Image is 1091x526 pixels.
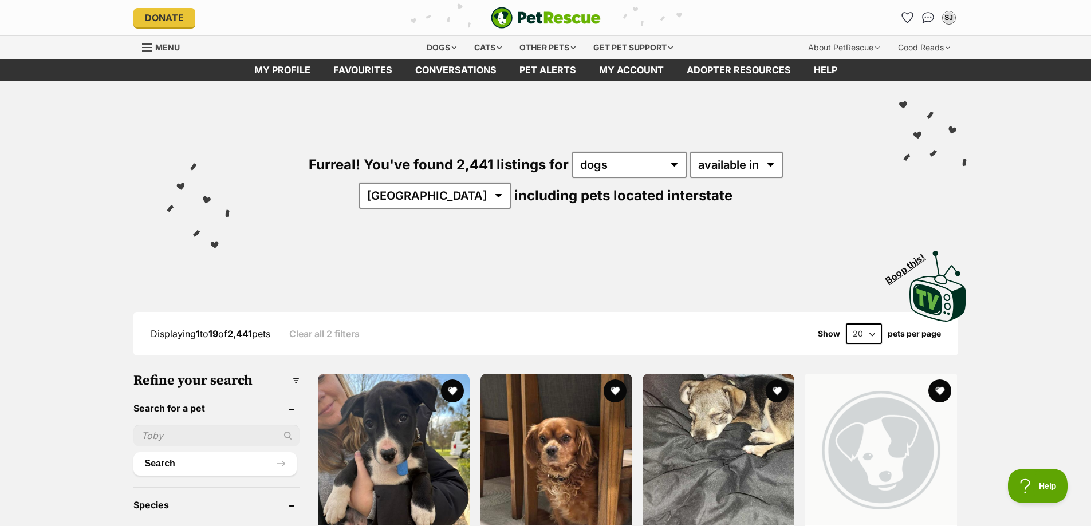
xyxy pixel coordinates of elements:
a: PetRescue [491,7,601,29]
span: Furreal! You've found 2,441 listings for [309,156,569,173]
a: Help [802,59,849,81]
a: conversations [404,59,508,81]
img: PetRescue TV logo [909,251,967,322]
a: Menu [142,36,188,57]
div: Other pets [511,36,584,59]
a: My account [588,59,675,81]
img: Ziggy - Staffordshire Bull Terrier Dog [318,374,470,525]
div: Dogs [419,36,464,59]
button: favourite [766,379,789,402]
img: chat-41dd97257d64d25036548639549fe6c8038ab92f7586957e7f3b1b290dea8141.svg [922,12,934,23]
button: My account [940,9,958,27]
label: pets per page [888,329,941,338]
div: Get pet support [585,36,681,59]
a: Clear all 2 filters [289,329,360,339]
strong: 1 [196,328,200,339]
a: Pet alerts [508,59,588,81]
span: including pets located interstate [514,187,732,204]
div: Good Reads [890,36,958,59]
div: Cats [466,36,510,59]
a: Favourites [899,9,917,27]
header: Species [133,500,300,510]
input: Toby [133,425,300,446]
div: About PetRescue [800,36,888,59]
a: Favourites [322,59,404,81]
a: Donate [133,8,195,27]
div: SJ [943,12,955,23]
button: Search [133,452,297,475]
span: Show [818,329,840,338]
iframe: Help Scout Beacon - Open [1008,469,1068,503]
img: Conor - Cavalier King Charles Spaniel Dog [480,374,632,525]
span: Displaying to of pets [151,328,270,339]
img: logo-e224e6f780fb5917bec1dbf3a21bbac754714ae5b6737aabdf751b685950b380.svg [491,7,601,29]
span: Boop this! [883,244,936,286]
button: favourite [441,379,464,402]
a: Adopter resources [675,59,802,81]
header: Search for a pet [133,403,300,413]
span: Menu [155,42,180,52]
a: My profile [243,59,322,81]
strong: 19 [208,328,218,339]
img: Dexter - Fox Terrier (Miniature) Dog [643,374,794,525]
a: Boop this! [909,240,967,324]
a: Conversations [919,9,938,27]
button: favourite [603,379,626,402]
strong: 2,441 [227,328,252,339]
h3: Refine your search [133,373,300,389]
ul: Account quick links [899,9,958,27]
button: favourite [928,379,951,402]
